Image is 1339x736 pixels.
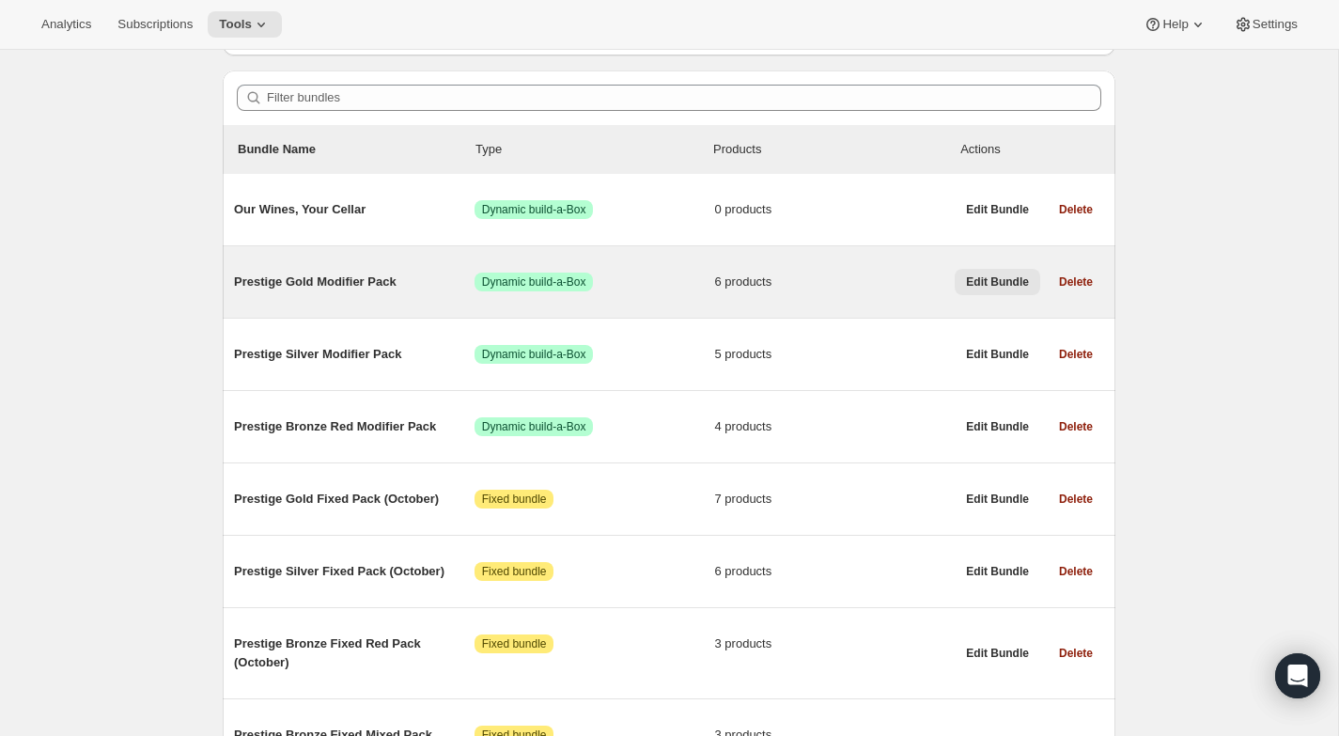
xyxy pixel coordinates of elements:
[234,273,475,291] span: Prestige Gold Modifier Pack
[715,634,956,653] span: 3 products
[30,11,102,38] button: Analytics
[234,634,475,672] span: Prestige Bronze Fixed Red Pack (October)
[208,11,282,38] button: Tools
[955,196,1040,223] button: Edit Bundle
[713,140,951,159] div: Products
[234,490,475,509] span: Prestige Gold Fixed Pack (October)
[482,274,586,290] span: Dynamic build-a-Box
[1059,646,1093,661] span: Delete
[715,490,956,509] span: 7 products
[1132,11,1218,38] button: Help
[955,558,1040,585] button: Edit Bundle
[1059,564,1093,579] span: Delete
[1059,419,1093,434] span: Delete
[955,414,1040,440] button: Edit Bundle
[966,274,1029,290] span: Edit Bundle
[106,11,204,38] button: Subscriptions
[234,345,475,364] span: Prestige Silver Modifier Pack
[715,273,956,291] span: 6 products
[1059,202,1093,217] span: Delete
[715,345,956,364] span: 5 products
[117,17,193,32] span: Subscriptions
[482,636,547,651] span: Fixed bundle
[238,140,475,159] p: Bundle Name
[267,85,1101,111] input: Filter bundles
[1275,653,1320,698] div: Open Intercom Messenger
[966,202,1029,217] span: Edit Bundle
[234,200,475,219] span: Our Wines, Your Cellar
[955,269,1040,295] button: Edit Bundle
[715,200,956,219] span: 0 products
[1059,347,1093,362] span: Delete
[482,419,586,434] span: Dynamic build-a-Box
[1048,341,1104,368] button: Delete
[966,419,1029,434] span: Edit Bundle
[955,486,1040,512] button: Edit Bundle
[1048,486,1104,512] button: Delete
[715,562,956,581] span: 6 products
[1048,558,1104,585] button: Delete
[234,417,475,436] span: Prestige Bronze Red Modifier Pack
[1048,414,1104,440] button: Delete
[966,347,1029,362] span: Edit Bundle
[966,492,1029,507] span: Edit Bundle
[966,646,1029,661] span: Edit Bundle
[960,140,1100,159] div: Actions
[1162,17,1188,32] span: Help
[482,492,547,507] span: Fixed bundle
[1253,17,1298,32] span: Settings
[955,341,1040,368] button: Edit Bundle
[234,562,475,581] span: Prestige Silver Fixed Pack (October)
[715,417,956,436] span: 4 products
[482,202,586,217] span: Dynamic build-a-Box
[1048,640,1104,666] button: Delete
[1059,274,1093,290] span: Delete
[475,140,713,159] div: Type
[1222,11,1309,38] button: Settings
[41,17,91,32] span: Analytics
[482,347,586,362] span: Dynamic build-a-Box
[1048,269,1104,295] button: Delete
[966,564,1029,579] span: Edit Bundle
[482,564,547,579] span: Fixed bundle
[1059,492,1093,507] span: Delete
[955,640,1040,666] button: Edit Bundle
[219,17,252,32] span: Tools
[1048,196,1104,223] button: Delete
